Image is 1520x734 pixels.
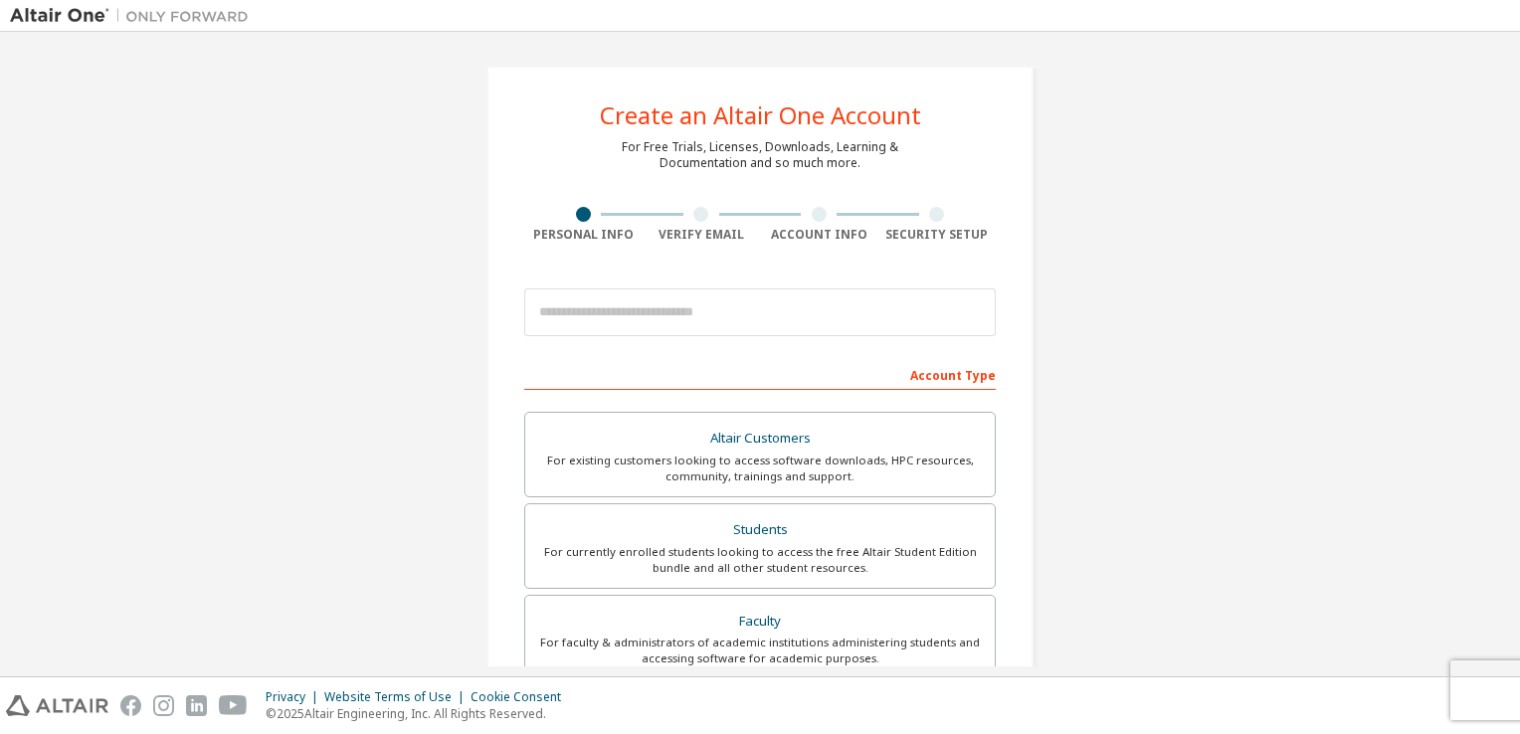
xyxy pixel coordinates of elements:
div: For Free Trials, Licenses, Downloads, Learning & Documentation and so much more. [622,139,898,171]
div: Privacy [266,689,324,705]
div: Account Type [524,358,996,390]
div: Verify Email [643,227,761,243]
div: Account Info [760,227,878,243]
div: Altair Customers [537,425,983,453]
div: Security Setup [878,227,997,243]
img: linkedin.svg [186,695,207,716]
div: For existing customers looking to access software downloads, HPC resources, community, trainings ... [537,453,983,484]
img: youtube.svg [219,695,248,716]
div: Faculty [537,608,983,636]
div: Create an Altair One Account [600,103,921,127]
img: facebook.svg [120,695,141,716]
div: Personal Info [524,227,643,243]
p: © 2025 Altair Engineering, Inc. All Rights Reserved. [266,705,573,722]
div: Students [537,516,983,544]
div: Website Terms of Use [324,689,471,705]
div: Cookie Consent [471,689,573,705]
img: Altair One [10,6,259,26]
img: altair_logo.svg [6,695,108,716]
div: For faculty & administrators of academic institutions administering students and accessing softwa... [537,635,983,666]
img: instagram.svg [153,695,174,716]
div: For currently enrolled students looking to access the free Altair Student Edition bundle and all ... [537,544,983,576]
